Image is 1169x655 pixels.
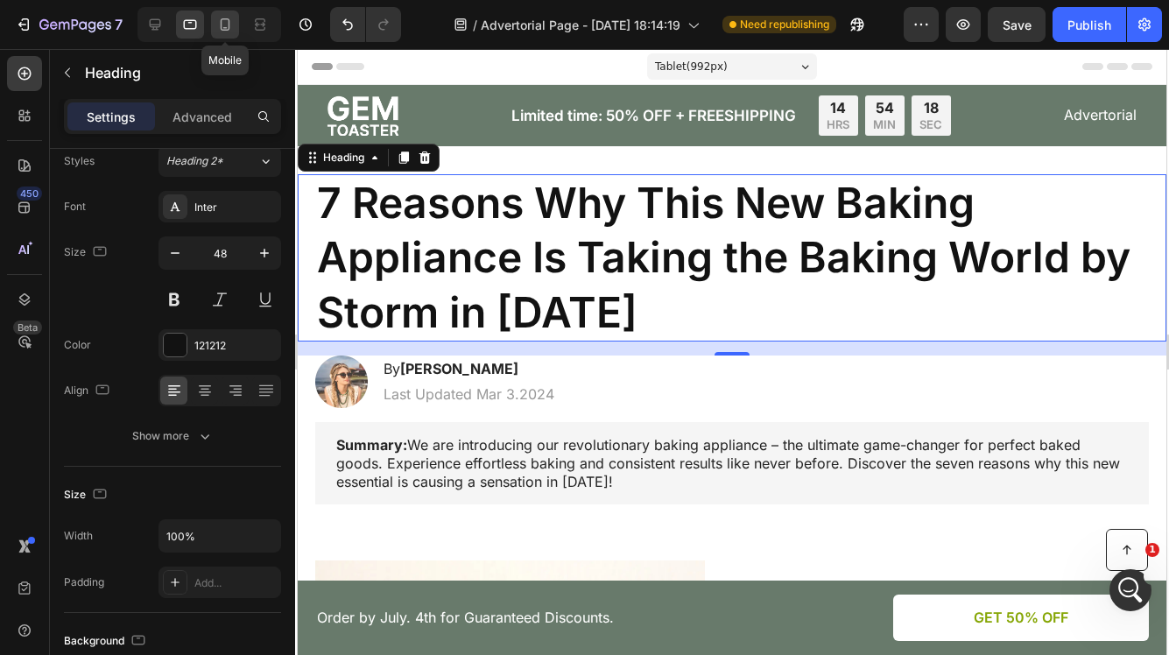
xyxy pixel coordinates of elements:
[64,630,149,653] div: Background
[529,50,552,68] div: 14
[575,50,598,68] div: 54
[988,7,1046,42] button: Save
[85,62,274,83] p: Heading
[173,108,232,126] p: Advanced
[1109,569,1151,611] iframe: Intercom live chat
[102,311,221,328] strong: [PERSON_NAME]
[1053,7,1126,42] button: Publish
[473,16,477,34] span: /
[194,200,277,215] div: Inter
[84,309,258,331] h2: By
[64,153,95,169] div: Styles
[64,241,110,264] div: Size
[17,187,42,201] div: 450
[22,101,70,116] div: Heading
[18,125,851,292] h1: 7 Reasons Why This New Baking Appliance Is Taking the Baking World by Storm in [DATE]
[481,16,680,34] span: Advertorial Page - [DATE] 18:14:19
[7,7,130,42] button: 7
[194,338,277,354] div: 121212
[766,57,839,75] p: Advertorial
[64,528,93,544] div: Width
[622,68,644,83] p: SEC
[1067,16,1111,34] div: Publish
[214,57,498,76] p: Limited time: 50% OFF + FREESHIPPING
[575,68,598,83] p: MIN
[29,46,101,87] img: gempages_519708640773407632-4a0729bb-674e-4c51-8736-17cf25e4c2fc.png
[39,387,830,441] p: We are introducing our revolutionary baking appliance – the ultimate game-changer for perfect bak...
[64,420,281,452] button: Show more
[64,483,110,507] div: Size
[64,574,104,590] div: Padding
[13,320,42,335] div: Beta
[86,336,257,355] p: Last Updated Mar 3.2024
[132,427,214,445] div: Show more
[1003,18,1032,32] span: Save
[64,199,86,215] div: Font
[18,306,70,359] img: gempages_519708640773407632-faa1dfe4-0f05-49ea-882b-fa08f1f562d5.webp
[87,108,136,126] p: Settings
[595,546,851,592] a: GET 50% OFF
[676,560,771,578] p: GET 50% OFF
[158,145,281,177] button: Heading 2*
[529,68,552,83] p: HRS
[1145,543,1159,557] span: 1
[330,7,401,42] div: Undo/Redo
[740,17,829,32] span: Need republishing
[64,379,113,403] div: Align
[159,520,280,552] input: Auto
[194,575,277,591] div: Add...
[166,153,223,169] span: Heading 2*
[39,387,109,405] strong: Summary:
[298,49,1166,655] iframe: Design area
[115,14,123,35] p: 7
[64,337,91,353] div: Color
[622,50,644,68] div: 18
